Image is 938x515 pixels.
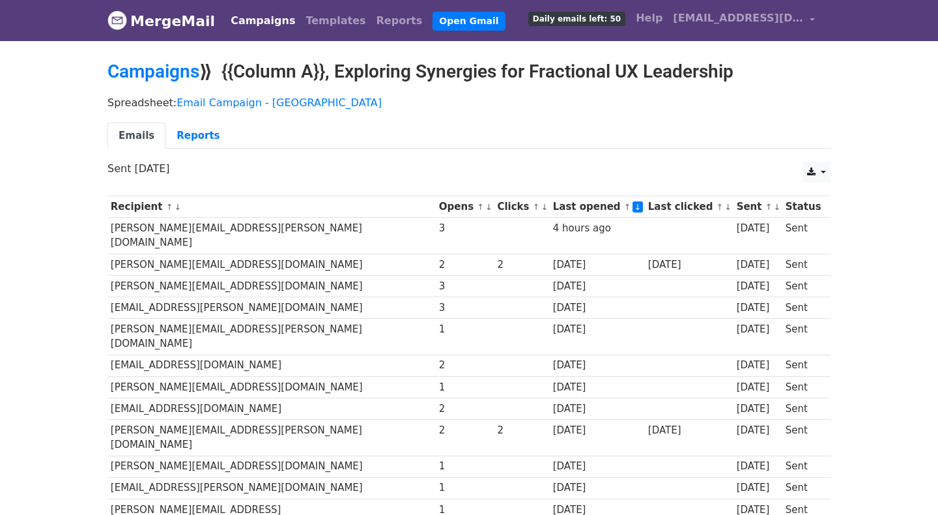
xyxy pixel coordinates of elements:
div: [DATE] [737,221,780,236]
a: ↓ [485,202,492,212]
a: ↓ [632,201,644,213]
td: Sent [782,376,824,398]
td: Sent [782,355,824,376]
td: [EMAIL_ADDRESS][PERSON_NAME][DOMAIN_NAME] [107,297,436,318]
div: 2 [439,402,491,417]
a: MergeMail [107,7,215,35]
a: ↓ [773,202,780,212]
div: 2 [439,423,491,438]
div: [DATE] [553,279,642,294]
img: MergeMail logo [107,10,127,30]
span: Daily emails left: 50 [528,12,625,26]
div: 3 [439,279,491,294]
a: ↓ [174,202,181,212]
div: [DATE] [553,480,642,495]
a: Reports [371,8,428,34]
div: [DATE] [737,402,780,417]
a: ↓ [724,202,732,212]
div: [DATE] [553,380,642,395]
a: Templates [300,8,371,34]
a: Campaigns [107,61,199,82]
h2: ⟫ {{Column A}}, Exploring Synergies for Fractional UX Leadership [107,61,831,83]
div: 2 [497,257,547,272]
td: Sent [782,419,824,456]
td: Sent [782,456,824,477]
div: [DATE] [553,358,642,373]
div: [DATE] [737,322,780,337]
div: 2 [497,423,547,438]
p: Spreadsheet: [107,96,831,110]
div: 2 [439,358,491,373]
a: [EMAIL_ADDRESS][DOMAIN_NAME] [668,5,820,36]
th: Opens [436,196,494,218]
div: [DATE] [737,279,780,294]
td: [EMAIL_ADDRESS][DOMAIN_NAME] [107,398,436,419]
div: 3 [439,301,491,316]
a: Open Gmail [433,12,505,31]
th: Sent [733,196,782,218]
td: Sent [782,477,824,499]
div: 3 [439,221,491,236]
div: 2 [439,257,491,272]
a: ↑ [624,202,631,212]
td: [EMAIL_ADDRESS][PERSON_NAME][DOMAIN_NAME] [107,477,436,499]
div: [DATE] [553,322,642,337]
td: [PERSON_NAME][EMAIL_ADDRESS][PERSON_NAME][DOMAIN_NAME] [107,319,436,355]
div: [DATE] [737,257,780,272]
th: Status [782,196,824,218]
a: ↑ [533,202,540,212]
td: [PERSON_NAME][EMAIL_ADDRESS][PERSON_NAME][DOMAIN_NAME] [107,419,436,456]
td: [PERSON_NAME][EMAIL_ADDRESS][PERSON_NAME][DOMAIN_NAME] [107,218,436,254]
a: Campaigns [225,8,300,34]
span: [EMAIL_ADDRESS][DOMAIN_NAME] [673,10,803,26]
a: ↑ [765,202,773,212]
td: Sent [782,254,824,275]
p: Sent [DATE] [107,162,831,175]
div: 4 hours ago [553,221,642,236]
a: ↑ [717,202,724,212]
th: Last clicked [645,196,733,218]
div: [DATE] [553,402,642,417]
div: [DATE] [648,257,730,272]
div: 1 [439,380,491,395]
td: Sent [782,398,824,419]
td: [PERSON_NAME][EMAIL_ADDRESS][DOMAIN_NAME] [107,275,436,297]
td: Sent [782,319,824,355]
a: Email Campaign - [GEOGRAPHIC_DATA] [177,96,382,109]
a: Reports [165,123,231,149]
div: [DATE] [737,423,780,438]
th: Last opened [550,196,645,218]
div: [DATE] [553,459,642,474]
div: [DATE] [737,380,780,395]
td: [PERSON_NAME][EMAIL_ADDRESS][DOMAIN_NAME] [107,456,436,477]
td: Sent [782,218,824,254]
div: 1 [439,322,491,337]
td: [EMAIL_ADDRESS][DOMAIN_NAME] [107,355,436,376]
div: [DATE] [553,301,642,316]
th: Clicks [494,196,550,218]
td: [PERSON_NAME][EMAIL_ADDRESS][DOMAIN_NAME] [107,376,436,398]
a: ↑ [477,202,484,212]
div: [DATE] [553,257,642,272]
div: 1 [439,459,491,474]
div: [DATE] [648,423,730,438]
a: ↓ [541,202,548,212]
a: Help [631,5,668,31]
a: Emails [107,123,165,149]
div: 1 [439,480,491,495]
div: [DATE] [553,423,642,438]
a: ↑ [166,202,173,212]
iframe: Chat Widget [873,452,938,515]
th: Recipient [107,196,436,218]
a: Daily emails left: 50 [523,5,631,31]
td: Sent [782,297,824,318]
div: [DATE] [737,301,780,316]
div: [DATE] [737,358,780,373]
div: [DATE] [737,459,780,474]
td: [PERSON_NAME][EMAIL_ADDRESS][DOMAIN_NAME] [107,254,436,275]
div: [DATE] [737,480,780,495]
td: Sent [782,275,824,297]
